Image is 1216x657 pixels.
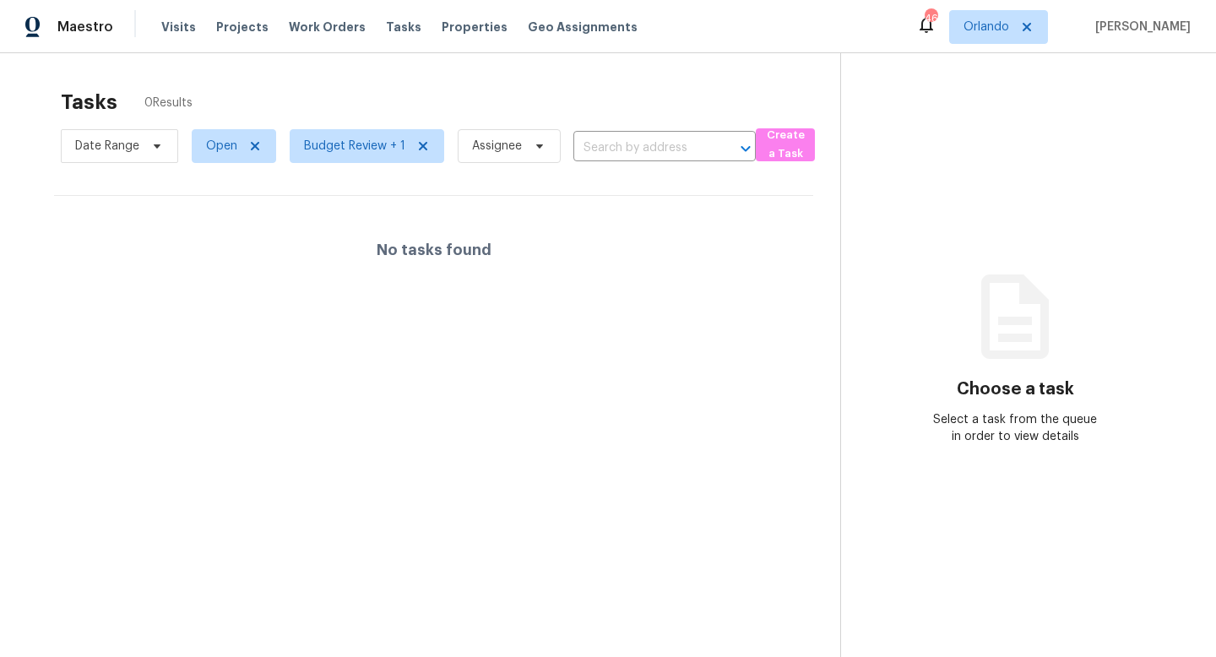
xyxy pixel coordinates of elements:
h2: Tasks [61,94,117,111]
span: Orlando [964,19,1009,35]
span: Projects [216,19,269,35]
span: Assignee [472,138,522,155]
h3: Choose a task [957,381,1074,398]
div: Select a task from the queue in order to view details [928,411,1102,445]
span: Tasks [386,21,421,33]
span: Properties [442,19,508,35]
span: Budget Review + 1 [304,138,405,155]
span: Maestro [57,19,113,35]
span: [PERSON_NAME] [1088,19,1191,35]
span: Create a Task [764,126,806,165]
span: Geo Assignments [528,19,638,35]
button: Create a Task [756,128,815,161]
h4: No tasks found [377,242,491,258]
span: Work Orders [289,19,366,35]
span: Open [206,138,237,155]
span: 0 Results [144,95,193,111]
div: 46 [925,10,936,27]
span: Date Range [75,138,139,155]
button: Open [734,137,757,160]
input: Search by address [573,135,708,161]
span: Visits [161,19,196,35]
